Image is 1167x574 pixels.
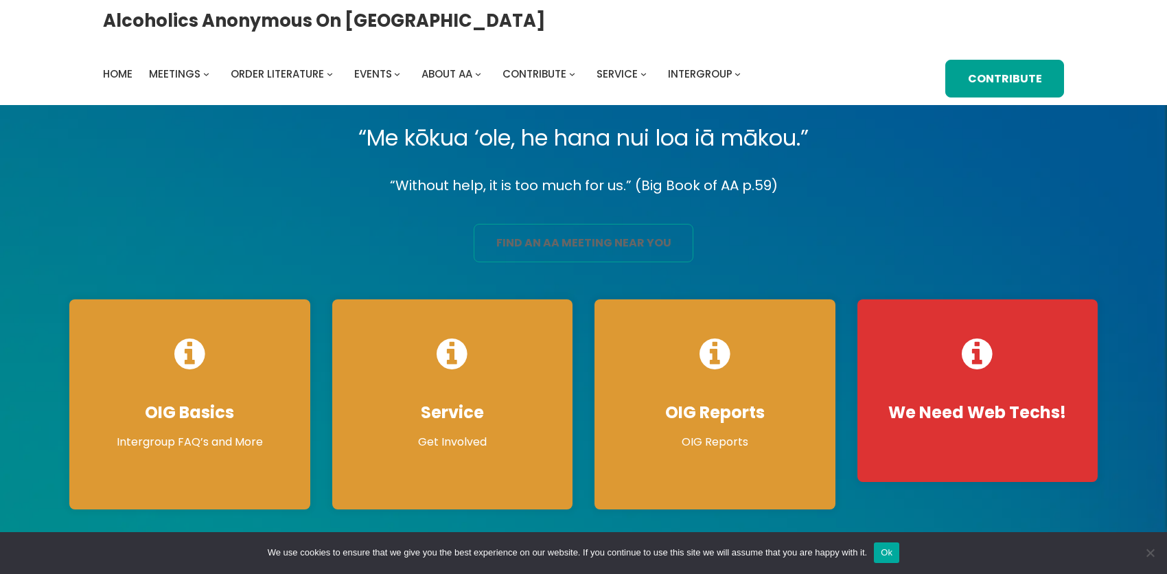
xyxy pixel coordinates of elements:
[871,402,1085,423] h4: We Need Web Techs!
[421,67,472,81] span: About AA
[103,65,746,84] nav: Intergroup
[474,224,693,262] a: find an aa meeting near you
[569,71,575,77] button: Contribute submenu
[874,542,899,563] button: Ok
[421,65,472,84] a: About AA
[640,71,647,77] button: Service submenu
[149,67,200,81] span: Meetings
[149,65,200,84] a: Meetings
[83,434,297,450] p: Intergroup FAQ’s and More
[597,67,638,81] span: Service
[1143,546,1157,560] span: No
[103,5,546,36] a: Alcoholics Anonymous on [GEOGRAPHIC_DATA]
[475,71,481,77] button: About AA submenu
[502,67,566,81] span: Contribute
[354,65,392,84] a: Events
[103,65,132,84] a: Home
[668,67,732,81] span: Intergroup
[735,71,741,77] button: Intergroup submenu
[502,65,566,84] a: Contribute
[103,67,132,81] span: Home
[203,71,209,77] button: Meetings submenu
[346,434,559,450] p: Get Involved
[354,67,392,81] span: Events
[58,174,1109,198] p: “Without help, it is too much for us.” (Big Book of AA p.59)
[597,65,638,84] a: Service
[231,67,324,81] span: Order Literature
[58,119,1109,157] p: “Me kōkua ‘ole, he hana nui loa iā mākou.”
[83,402,297,423] h4: OIG Basics
[945,60,1064,98] a: Contribute
[346,402,559,423] h4: Service
[608,402,822,423] h4: OIG Reports
[668,65,732,84] a: Intergroup
[608,434,822,450] p: OIG Reports
[394,71,400,77] button: Events submenu
[268,546,867,560] span: We use cookies to ensure that we give you the best experience on our website. If you continue to ...
[327,71,333,77] button: Order Literature submenu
